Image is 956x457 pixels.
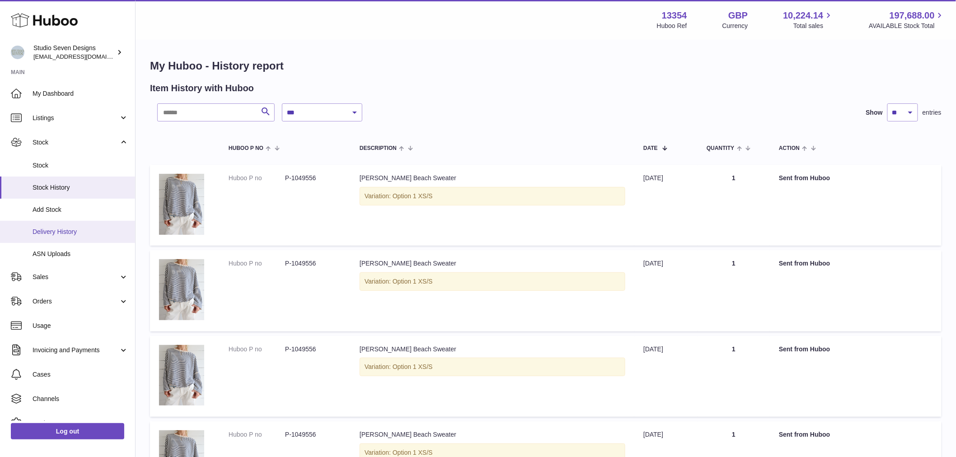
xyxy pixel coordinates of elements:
[779,431,830,438] strong: Sent from Huboo
[890,9,935,22] span: 197,688.00
[351,250,634,331] td: [PERSON_NAME] Beach Sweater
[33,205,128,214] span: Add Stock
[285,174,342,182] dd: P-1049556
[779,174,830,182] strong: Sent from Huboo
[229,345,285,354] dt: Huboo P no
[869,22,945,30] span: AVAILABLE Stock Total
[285,430,342,439] dd: P-1049556
[351,336,634,417] td: [PERSON_NAME] Beach Sweater
[159,259,204,320] img: 1_b8c82a35-1c1d-4c95-b2bd-466ea8b497a7.png
[285,259,342,268] dd: P-1049556
[33,228,128,236] span: Delivery History
[11,46,24,59] img: internalAdmin-13354@internal.huboo.com
[33,161,128,170] span: Stock
[285,345,342,354] dd: P-1049556
[643,145,658,151] span: Date
[33,370,128,379] span: Cases
[634,250,698,331] td: [DATE]
[923,108,942,117] span: entries
[793,22,834,30] span: Total sales
[698,165,770,246] td: 1
[360,272,625,291] div: Variation: Option 1 XS/S
[229,259,285,268] dt: Huboo P no
[707,145,734,151] span: Quantity
[150,82,254,94] h2: Item History with Huboo
[634,336,698,417] td: [DATE]
[869,9,945,30] a: 197,688.00 AVAILABLE Stock Total
[33,273,119,281] span: Sales
[360,358,625,376] div: Variation: Option 1 XS/S
[779,145,800,151] span: Action
[229,174,285,182] dt: Huboo P no
[779,260,830,267] strong: Sent from Huboo
[657,22,687,30] div: Huboo Ref
[662,9,687,22] strong: 13354
[229,430,285,439] dt: Huboo P no
[866,108,883,117] label: Show
[159,174,204,234] img: 1_b8c82a35-1c1d-4c95-b2bd-466ea8b497a7.png
[33,250,128,258] span: ASN Uploads
[33,395,128,403] span: Channels
[698,250,770,331] td: 1
[33,138,119,147] span: Stock
[783,9,834,30] a: 10,224.14 Total sales
[33,346,119,354] span: Invoicing and Payments
[229,145,263,151] span: Huboo P no
[33,322,128,330] span: Usage
[33,419,128,428] span: Settings
[698,336,770,417] td: 1
[150,59,942,73] h1: My Huboo - History report
[159,345,204,406] img: 1_b8c82a35-1c1d-4c95-b2bd-466ea8b497a7.png
[722,22,748,30] div: Currency
[33,183,128,192] span: Stock History
[33,114,119,122] span: Listings
[33,89,128,98] span: My Dashboard
[351,165,634,246] td: [PERSON_NAME] Beach Sweater
[728,9,748,22] strong: GBP
[360,187,625,205] div: Variation: Option 1 XS/S
[360,145,397,151] span: Description
[11,423,124,439] a: Log out
[779,345,830,353] strong: Sent from Huboo
[33,297,119,306] span: Orders
[634,165,698,246] td: [DATE]
[33,53,133,60] span: [EMAIL_ADDRESS][DOMAIN_NAME]
[783,9,823,22] span: 10,224.14
[33,44,115,61] div: Studio Seven Designs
